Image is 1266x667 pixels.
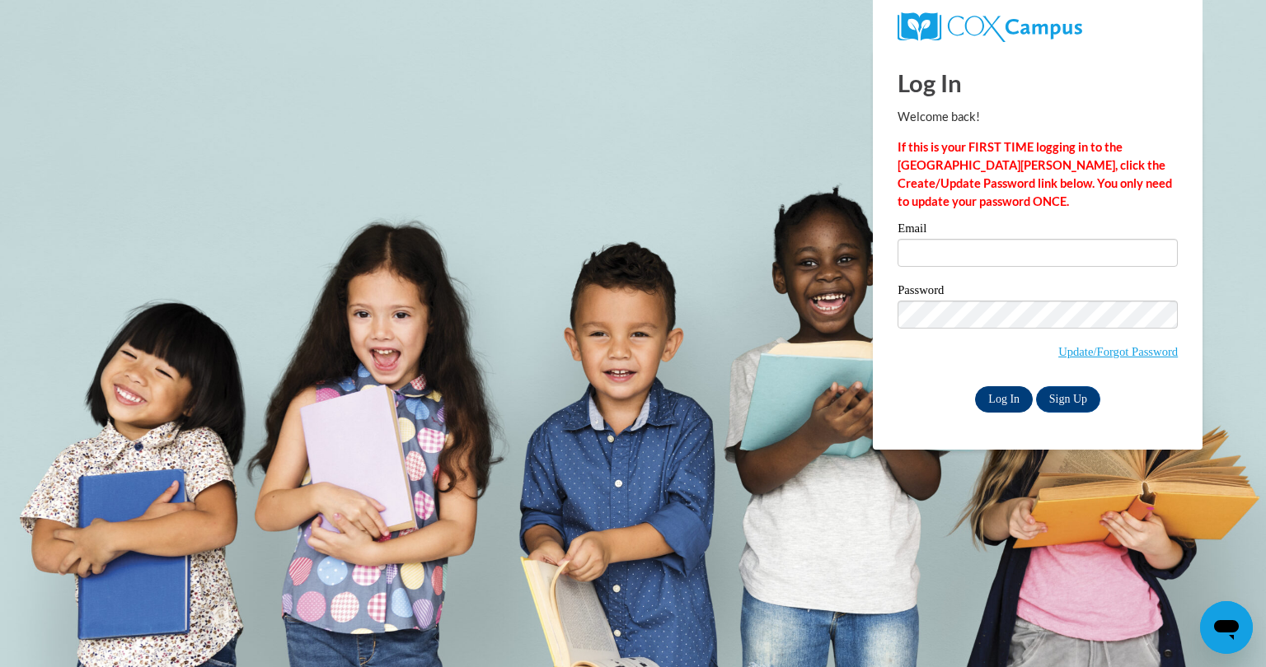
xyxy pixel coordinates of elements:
[1058,345,1178,358] a: Update/Forgot Password
[898,284,1178,301] label: Password
[898,108,1178,126] p: Welcome back!
[898,66,1178,100] h1: Log In
[898,222,1178,239] label: Email
[898,140,1172,208] strong: If this is your FIRST TIME logging in to the [GEOGRAPHIC_DATA][PERSON_NAME], click the Create/Upd...
[1036,386,1100,413] a: Sign Up
[975,386,1033,413] input: Log In
[1200,601,1253,654] iframe: Button to launch messaging window
[898,12,1082,42] img: COX Campus
[898,12,1178,42] a: COX Campus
